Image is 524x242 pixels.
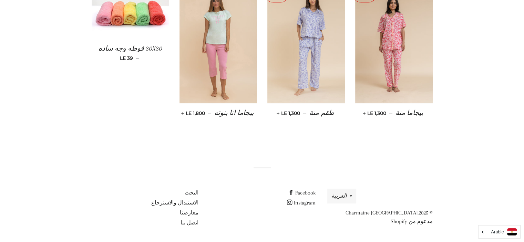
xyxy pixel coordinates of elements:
[278,110,300,116] span: LE 1,300
[151,200,198,206] a: الاستبدال والاسترجاع
[288,190,315,196] a: Facebook
[183,110,205,116] span: LE 1,800
[389,110,393,116] span: —
[287,200,315,206] a: Instagram
[364,110,386,116] span: LE 1,300
[179,210,198,216] a: معارضنا
[184,190,198,196] a: البحث
[136,55,140,61] span: —
[120,55,133,61] span: LE 39
[355,103,433,123] a: بيجاما منة — LE 1,300
[491,230,504,234] i: Arabic
[309,109,334,117] span: طقم منة
[390,218,432,224] a: مدعوم من Shopify
[92,39,169,67] a: 30X30 فوطه وجه ساده — LE 39
[395,109,423,117] span: بيجاما منة
[180,220,198,226] a: اتصل بنا
[179,103,257,123] a: بيجاما انا بنوته — LE 1,800
[482,228,517,235] a: Arabic
[327,189,356,203] button: العربية
[345,210,417,216] a: Charmaine [GEOGRAPHIC_DATA]
[208,110,212,116] span: —
[303,110,307,116] span: —
[267,103,345,123] a: طقم منة — LE 1,300
[326,209,432,226] p: © 2025,
[214,109,254,117] span: بيجاما انا بنوته
[99,45,162,52] span: 30X30 فوطه وجه ساده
